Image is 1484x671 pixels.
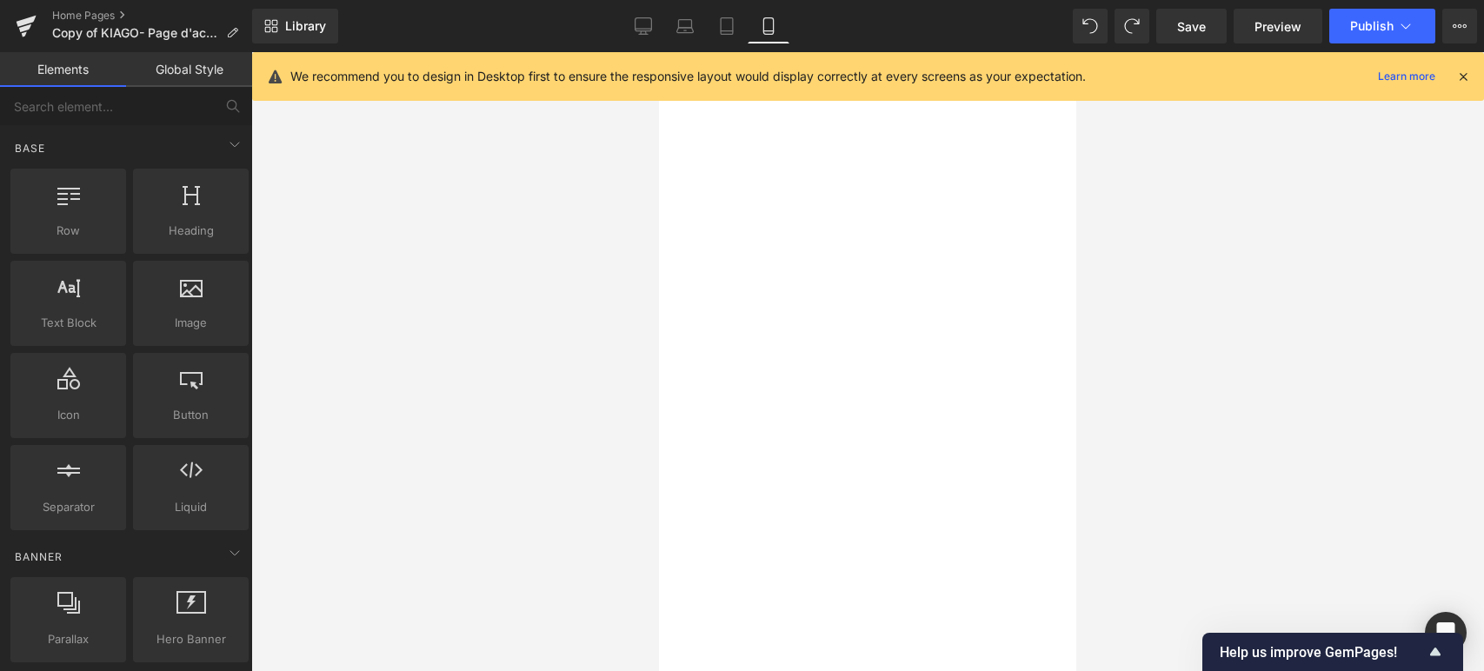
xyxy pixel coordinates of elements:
[126,52,252,87] a: Global Style
[1442,9,1477,43] button: More
[706,9,748,43] a: Tablet
[1177,17,1206,36] span: Save
[52,26,219,40] span: Copy of KIAGO- Page d'accueil
[138,314,243,332] span: Image
[1254,17,1301,36] span: Preview
[252,9,338,43] a: New Library
[138,222,243,240] span: Heading
[138,630,243,648] span: Hero Banner
[622,9,664,43] a: Desktop
[16,314,121,332] span: Text Block
[1220,641,1446,662] button: Show survey - Help us improve GemPages!
[1115,9,1149,43] button: Redo
[1329,9,1435,43] button: Publish
[290,67,1086,86] p: We recommend you to design in Desktop first to ensure the responsive layout would display correct...
[16,406,121,424] span: Icon
[748,9,789,43] a: Mobile
[16,630,121,648] span: Parallax
[1350,19,1394,33] span: Publish
[16,222,121,240] span: Row
[138,406,243,424] span: Button
[13,140,47,156] span: Base
[1220,644,1425,661] span: Help us improve GemPages!
[52,9,252,23] a: Home Pages
[1425,612,1467,654] div: Open Intercom Messenger
[138,498,243,516] span: Liquid
[1234,9,1322,43] a: Preview
[13,548,64,565] span: Banner
[1371,66,1442,87] a: Learn more
[285,18,326,34] span: Library
[16,498,121,516] span: Separator
[1073,9,1108,43] button: Undo
[664,9,706,43] a: Laptop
